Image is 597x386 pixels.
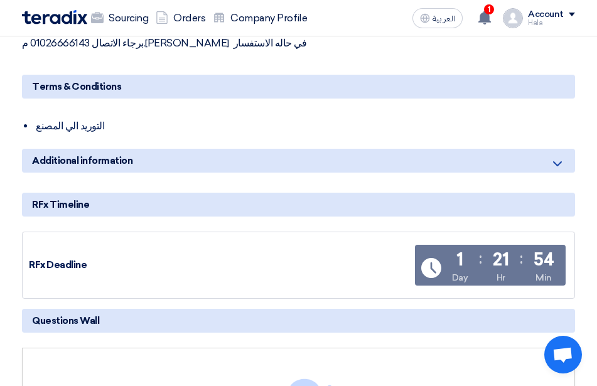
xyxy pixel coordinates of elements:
[412,8,463,28] button: العربية
[452,271,468,284] div: Day
[497,271,505,284] div: Hr
[152,4,209,32] a: Orders
[535,271,552,284] div: Min
[29,258,123,272] div: RFx Deadline
[22,193,575,217] div: RFx Timeline
[534,251,554,269] div: 54
[209,4,311,32] a: Company Profile
[528,9,564,20] div: Account
[503,8,523,28] img: profile_test.png
[433,14,455,23] span: العربية
[528,19,575,26] div: Hala
[32,80,121,94] span: Terms & Conditions
[456,251,463,269] div: 1
[32,154,132,168] span: Additional information
[544,336,582,373] div: Open chat
[484,4,494,14] span: 1
[35,114,575,139] li: التوريد الي المصنع
[22,37,575,50] p: برجاء الاتصال 01026666143 م.[PERSON_NAME] في حاله الاستفسار
[520,247,523,270] div: :
[22,10,87,24] img: Teradix logo
[87,4,152,32] a: Sourcing
[32,314,99,328] span: Questions Wall
[479,247,482,270] div: :
[493,251,508,269] div: 21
